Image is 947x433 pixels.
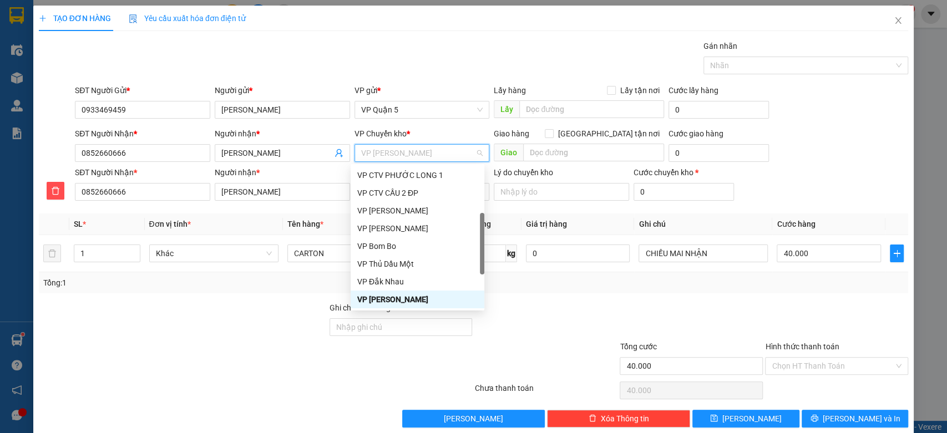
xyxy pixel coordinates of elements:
[616,84,664,96] span: Lấy tận nơi
[703,42,737,50] label: Gán nhãn
[802,410,908,427] button: printer[PERSON_NAME] và In
[85,72,163,87] div: 30.000
[722,412,782,425] span: [PERSON_NAME]
[444,412,503,425] span: [PERSON_NAME]
[811,414,818,423] span: printer
[634,213,772,235] th: Ghi chú
[215,166,350,179] div: Người nhận
[47,182,64,200] button: delete
[494,144,523,161] span: Giao
[287,244,417,262] input: VD: Bàn, Ghế
[75,183,210,201] input: SĐT người nhận
[357,240,478,252] div: VP Bom Bo
[85,74,100,86] span: CC :
[215,128,350,140] div: Người nhận
[75,84,210,96] div: SĐT Người Gửi
[75,166,210,179] div: SĐT Người Nhận
[589,414,596,423] span: delete
[361,145,483,161] span: VP Minh Hưng
[494,168,553,177] label: Lý do chuyển kho
[43,244,61,262] button: delete
[335,149,343,157] span: user-add
[9,9,79,36] div: VP Quận 5
[87,36,162,49] div: CHỊ THỊNH
[526,220,567,228] span: Giá trị hàng
[149,220,191,228] span: Đơn vị tính
[351,166,484,184] div: VP CTV PHƯỚC LONG 1
[890,244,904,262] button: plus
[710,414,718,423] span: save
[601,412,649,425] span: Xóa Thông tin
[639,244,768,262] input: Ghi Chú
[669,101,769,119] input: Cước lấy hàng
[351,237,484,255] div: VP Bom Bo
[361,101,483,118] span: VP Quận 5
[47,186,64,195] span: delete
[215,84,350,96] div: Người gửi
[351,291,484,308] div: VP Minh Hưng
[634,166,734,179] div: Cước chuyển kho
[43,277,366,289] div: Tổng: 1
[9,36,79,49] div: DUNG
[523,144,664,161] input: Dọc đường
[357,169,478,181] div: VP CTV PHƯỚC LONG 1
[526,244,630,262] input: 0
[506,244,517,262] span: kg
[355,129,407,138] span: VP Chuyển kho
[777,220,815,228] span: Cước hàng
[494,129,529,138] span: Giao hàng
[474,382,619,401] div: Chưa thanh toán
[351,273,484,291] div: VP Đắk Nhau
[357,276,478,288] div: VP Đắk Nhau
[351,220,484,237] div: VP Đức Liễu
[890,249,903,258] span: plus
[9,11,27,22] span: Gửi:
[494,183,629,201] input: Lý do chuyển kho
[519,100,664,118] input: Dọc đường
[87,11,113,22] span: Nhận:
[669,129,723,138] label: Cước giao hàng
[357,222,478,235] div: VP [PERSON_NAME]
[554,128,664,140] span: [GEOGRAPHIC_DATA] tận nơi
[215,183,350,201] input: Tên người nhận
[357,187,478,199] div: VP CTV CẦU 2 ĐP
[402,410,545,427] button: [PERSON_NAME]
[765,342,839,351] label: Hình thức thanh toán
[87,9,162,36] div: VP Đắk Ơ
[39,14,111,23] span: TẠO ĐƠN HÀNG
[823,412,900,425] span: [PERSON_NAME] và In
[355,84,490,96] div: VP gửi
[156,245,272,262] span: Khác
[75,128,210,140] div: SĐT Người Nhận
[287,220,323,228] span: Tên hàng
[883,6,914,37] button: Close
[669,144,769,162] input: Cước giao hàng
[669,86,718,95] label: Cước lấy hàng
[620,342,656,351] span: Tổng cước
[357,293,478,305] div: VP [PERSON_NAME]
[351,184,484,202] div: VP CTV CẦU 2 ĐP
[357,205,478,217] div: VP [PERSON_NAME]
[692,410,799,427] button: save[PERSON_NAME]
[351,255,484,273] div: VP Thủ Dầu Một
[129,14,246,23] span: Yêu cầu xuất hóa đơn điện tử
[894,16,903,25] span: close
[74,220,83,228] span: SL
[330,318,473,336] input: Ghi chú đơn hàng
[547,410,690,427] button: deleteXóa Thông tin
[494,100,519,118] span: Lấy
[494,86,526,95] span: Lấy hàng
[357,258,478,270] div: VP Thủ Dầu Một
[330,303,391,312] label: Ghi chú đơn hàng
[351,202,484,220] div: VP Lê Hồng Phong
[39,14,47,22] span: plus
[129,14,138,23] img: icon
